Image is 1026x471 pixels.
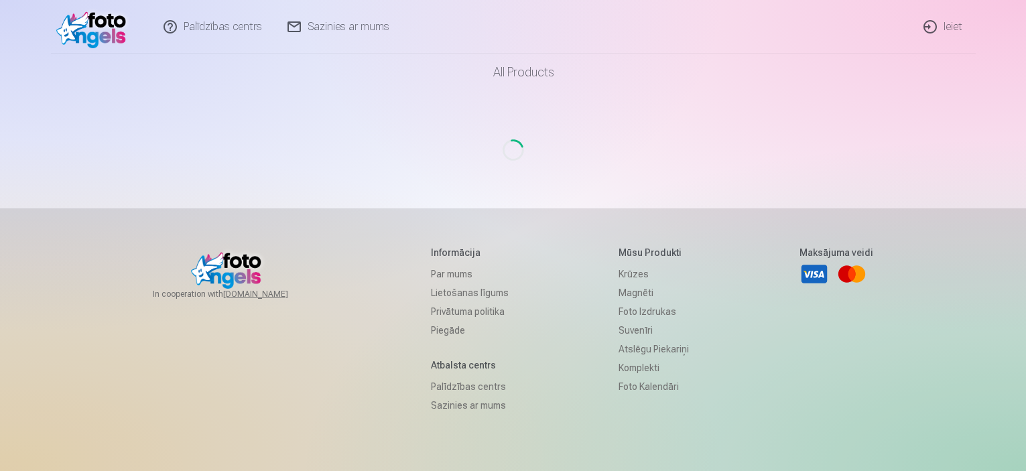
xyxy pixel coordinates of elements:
[431,377,509,396] a: Palīdzības centrs
[619,321,689,340] a: Suvenīri
[431,321,509,340] a: Piegāde
[431,358,509,372] h5: Atbalsta centrs
[799,259,829,289] a: Visa
[456,54,570,91] a: All products
[619,340,689,358] a: Atslēgu piekariņi
[619,377,689,396] a: Foto kalendāri
[619,246,689,259] h5: Mūsu produkti
[431,302,509,321] a: Privātuma politika
[619,265,689,283] a: Krūzes
[153,289,320,299] span: In cooperation with
[619,283,689,302] a: Magnēti
[431,246,509,259] h5: Informācija
[837,259,867,289] a: Mastercard
[431,265,509,283] a: Par mums
[431,396,509,415] a: Sazinies ar mums
[619,302,689,321] a: Foto izdrukas
[223,289,320,299] a: [DOMAIN_NAME]
[56,5,133,48] img: /v1
[619,358,689,377] a: Komplekti
[799,246,873,259] h5: Maksājuma veidi
[431,283,509,302] a: Lietošanas līgums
